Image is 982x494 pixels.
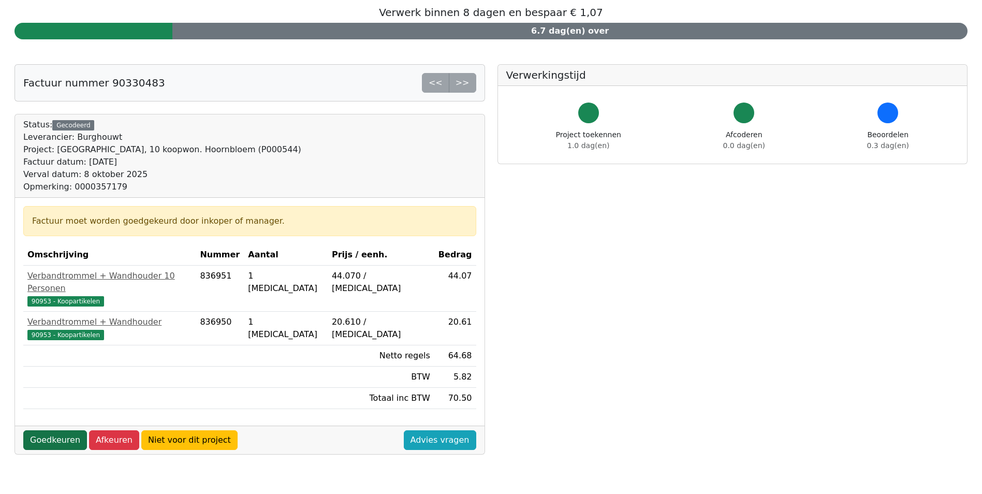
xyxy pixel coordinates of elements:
[434,312,476,345] td: 20.61
[141,430,238,450] a: Niet voor dit project
[556,129,621,151] div: Project toekennen
[27,316,192,328] div: Verbandtrommel + Wandhouder
[434,266,476,312] td: 44.07
[328,345,434,367] td: Netto regels
[434,388,476,409] td: 70.50
[434,244,476,266] th: Bedrag
[27,270,192,295] div: Verbandtrommel + Wandhouder 10 Personen
[14,6,968,19] h5: Verwerk binnen 8 dagen en bespaar € 1,07
[23,77,165,89] h5: Factuur nummer 90330483
[27,330,104,340] span: 90953 - Koopartikelen
[867,129,909,151] div: Beoordelen
[23,430,87,450] a: Goedkeuren
[23,143,301,156] div: Project: [GEOGRAPHIC_DATA], 10 koopwon. Hoornbloem (P000544)
[23,156,301,168] div: Factuur datum: [DATE]
[23,119,301,193] div: Status:
[434,367,476,388] td: 5.82
[867,141,909,150] span: 0.3 dag(en)
[332,270,430,295] div: 44.070 / [MEDICAL_DATA]
[27,296,104,307] span: 90953 - Koopartikelen
[27,270,192,307] a: Verbandtrommel + Wandhouder 10 Personen90953 - Koopartikelen
[723,141,765,150] span: 0.0 dag(en)
[332,316,430,341] div: 20.610 / [MEDICAL_DATA]
[248,270,324,295] div: 1 [MEDICAL_DATA]
[434,345,476,367] td: 64.68
[328,244,434,266] th: Prijs / eenh.
[196,312,244,345] td: 836950
[23,181,301,193] div: Opmerking: 0000357179
[196,244,244,266] th: Nummer
[328,367,434,388] td: BTW
[196,266,244,312] td: 836951
[32,215,467,227] div: Factuur moet worden goedgekeurd door inkoper of manager.
[244,244,328,266] th: Aantal
[248,316,324,341] div: 1 [MEDICAL_DATA]
[172,23,968,39] div: 6.7 dag(en) over
[23,168,301,181] div: Verval datum: 8 oktober 2025
[89,430,139,450] a: Afkeuren
[23,131,301,143] div: Leverancier: Burghouwt
[23,244,196,266] th: Omschrijving
[52,120,94,130] div: Gecodeerd
[404,430,476,450] a: Advies vragen
[27,316,192,341] a: Verbandtrommel + Wandhouder90953 - Koopartikelen
[506,69,959,81] h5: Verwerkingstijd
[723,129,765,151] div: Afcoderen
[567,141,609,150] span: 1.0 dag(en)
[328,388,434,409] td: Totaal inc BTW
